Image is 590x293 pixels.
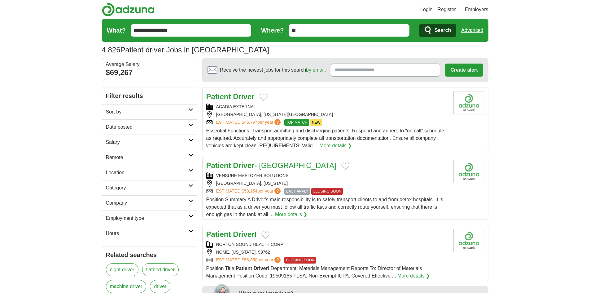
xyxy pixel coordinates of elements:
[306,67,325,73] a: by email
[106,263,138,276] a: night driver
[206,161,337,170] a: Patient Driver- [GEOGRAPHIC_DATA]
[453,160,484,183] img: Company logo
[106,169,189,176] h2: Location
[260,94,268,101] button: Add to favorite jobs
[142,263,179,276] a: flatbed driver
[274,119,281,125] span: ?
[242,257,257,262] span: $58,850
[233,230,254,238] strong: Driver
[284,119,309,126] span: TOP MATCH
[106,250,193,260] h2: Related searches
[397,272,430,280] a: More details ❯
[102,104,197,119] a: Sort by
[206,249,448,255] div: NOME, [US_STATE], 99762
[453,91,484,114] img: Company logo
[106,199,189,207] h2: Company
[274,188,281,194] span: ?
[206,230,257,238] a: Patient DriverI
[206,111,448,118] div: [GEOGRAPHIC_DATA], [US_STATE][GEOGRAPHIC_DATA]
[102,2,155,16] img: Adzuna logo
[107,26,126,35] label: What?
[341,162,349,170] button: Add to favorite jobs
[465,6,488,13] a: Employers
[274,257,281,263] span: ?
[242,189,257,193] span: $53,154
[445,64,483,77] button: Create alert
[206,266,422,278] span: Position Title: I Department: Materials Management Reports To: Director of Materials Management P...
[236,266,252,271] strong: Patient
[275,211,308,218] a: More details ❯
[233,92,254,101] strong: Driver
[102,150,197,165] a: Remote
[261,26,284,35] label: Where?
[216,119,282,126] a: ESTIMATED:$45,797per year?
[106,280,146,293] a: machine driver
[453,229,484,252] img: Company logo
[102,165,197,180] a: Location
[102,135,197,150] a: Salary
[106,123,189,131] h2: Date posted
[220,66,326,74] span: Receive the newest jobs for this search :
[150,280,170,293] a: driver
[102,211,197,226] a: Employment type
[233,161,254,170] strong: Driver
[106,67,193,78] div: $69,267
[320,142,352,149] a: More details ❯
[206,104,448,110] div: ACADIA EXTERNAL
[216,257,282,264] a: ESTIMATED:$58,850per year?
[206,161,231,170] strong: Patient
[216,188,282,195] a: ESTIMATED:$53,154per year?
[106,184,189,192] h2: Category
[102,119,197,135] a: Date posted
[419,24,456,37] button: Search
[102,180,197,195] a: Category
[435,24,451,37] span: Search
[102,195,197,211] a: Company
[106,108,189,116] h2: Sort by
[311,188,343,195] span: CLOSING SOON
[206,230,231,238] strong: Patient
[253,266,268,271] strong: Driver
[261,231,269,239] button: Add to favorite jobs
[420,6,432,13] a: Login
[102,44,120,55] span: 4,826
[206,92,231,101] strong: Patient
[102,87,197,104] h2: Filter results
[206,92,255,101] a: Patient Driver
[106,62,193,67] div: Average Salary
[284,188,310,195] span: EASY APPLY
[206,241,448,248] div: NORTON SOUND HEALTH CORP
[106,230,189,237] h2: Hours
[106,139,189,146] h2: Salary
[102,226,197,241] a: Hours
[106,215,189,222] h2: Employment type
[206,197,443,217] span: Position Summary A Driver's main responsibility is to safely transport clients to and from detox ...
[461,24,483,37] a: Advanced
[242,120,257,125] span: $45,797
[284,257,316,264] span: CLOSING SOON
[206,128,444,148] span: Essential Functions: Transport admitting and discharging patients. Respond and adhere to “on call...
[102,46,269,54] h1: Patient driver Jobs in [GEOGRAPHIC_DATA]
[206,180,448,187] div: [GEOGRAPHIC_DATA], [US_STATE]
[310,119,322,126] span: NEW
[106,154,189,161] h2: Remote
[206,172,448,179] div: VENSURE EMPLOYER SOLUTIONS
[437,6,456,13] a: Register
